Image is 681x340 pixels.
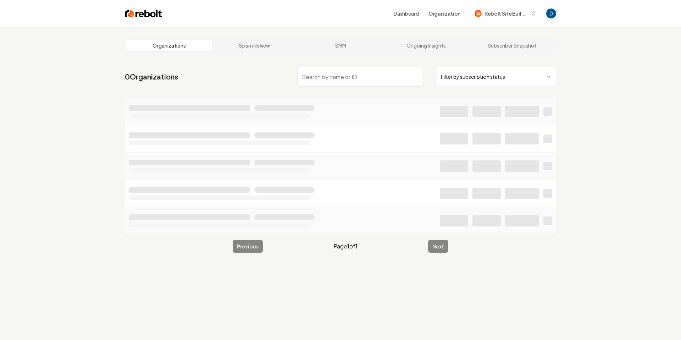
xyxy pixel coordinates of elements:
[298,40,383,51] a: SMM
[469,40,555,51] a: Subscriber Snapshot
[546,9,556,18] button: Open user button
[546,9,556,18] img: David Rice
[424,7,465,20] button: Organization
[126,40,212,51] a: Organizations
[475,10,482,17] img: Rebolt Site Builder
[125,9,162,18] img: Rebolt Logo
[297,67,422,87] input: Search by name or ID
[394,10,419,17] a: Dashboard
[485,10,528,17] span: Rebolt Site Builder
[125,72,178,82] a: 0Organizations
[212,40,298,51] a: Spam Review
[383,40,469,51] a: Ongoing Insights
[333,242,358,251] span: Page 1 of 1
